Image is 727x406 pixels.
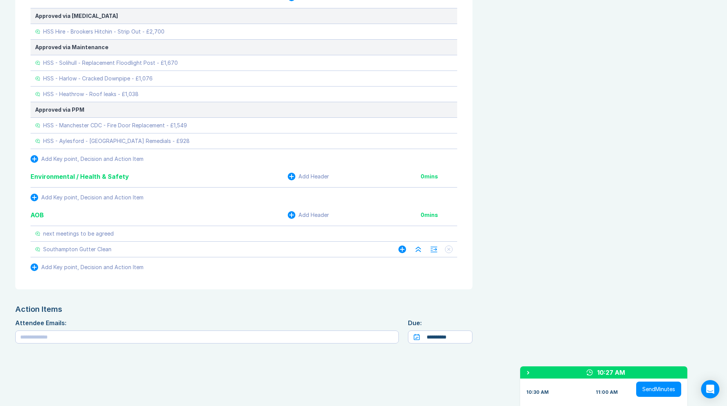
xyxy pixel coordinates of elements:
[35,44,453,50] div: Approved via Maintenance
[298,212,329,218] div: Add Header
[31,194,143,201] button: Add Key point, Decision and Action Item
[41,156,143,162] div: Add Key point, Decision and Action Item
[41,194,143,201] div: Add Key point, Decision and Action Item
[41,264,143,270] div: Add Key point, Decision and Action Item
[298,173,329,180] div: Add Header
[35,13,453,19] div: Approved via [MEDICAL_DATA]
[31,155,143,163] button: Add Key point, Decision and Action Item
[31,263,143,271] button: Add Key point, Decision and Action Item
[526,389,549,395] div: 10:30 AM
[596,389,618,395] div: 11:00 AM
[15,318,399,327] div: Attendee Emails:
[43,91,139,97] div: HSS - Heathrow - Roof leaks - £1,038
[288,211,329,219] button: Add Header
[15,305,472,314] div: Action Items
[43,231,114,237] div: next meetings to be agreed
[43,75,153,82] div: HSS - Harlow - Cracked Downpipe - £1,076
[636,382,681,397] button: SendMinutes
[288,173,329,180] button: Add Header
[35,107,453,113] div: Approved via PPM
[421,212,457,218] div: 0 mins
[31,172,129,181] div: Environmental / Health & Safety
[43,122,187,128] div: HSS - Manchester CDC - Fire Door Replacement - £1,549
[43,246,111,252] div: Southampton Gutter Clean
[421,173,457,180] div: 0 mins
[701,380,719,398] div: Open Intercom Messenger
[408,318,472,327] div: Due:
[43,138,190,144] div: HSS - Aylesford - [GEOGRAPHIC_DATA] Remedials - £928
[31,210,44,220] div: AOB
[43,60,178,66] div: HSS - Solihull - Replacement Floodlight Post - £1,670
[43,29,164,35] div: HSS Hire - Brookers Hitchin - Strip Out - £2,700
[597,368,625,377] div: 10:27 AM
